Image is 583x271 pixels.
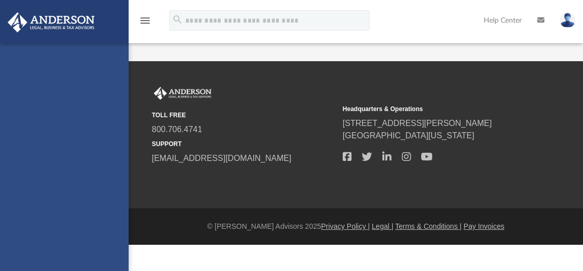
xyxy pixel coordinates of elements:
i: menu [139,14,151,27]
img: Anderson Advisors Platinum Portal [5,12,98,32]
a: [EMAIL_ADDRESS][DOMAIN_NAME] [152,154,291,162]
a: menu [139,20,151,27]
small: TOLL FREE [152,111,335,120]
img: Anderson Advisors Platinum Portal [152,87,214,100]
a: [GEOGRAPHIC_DATA][US_STATE] [343,131,474,140]
a: Pay Invoices [464,222,504,230]
small: Headquarters & Operations [343,104,526,114]
i: search [172,14,183,25]
small: SUPPORT [152,139,335,149]
a: Privacy Policy | [321,222,370,230]
a: 800.706.4741 [152,125,202,134]
a: Terms & Conditions | [395,222,462,230]
div: © [PERSON_NAME] Advisors 2025 [129,221,583,232]
a: Legal | [372,222,394,230]
a: [STREET_ADDRESS][PERSON_NAME] [343,119,492,128]
img: User Pic [560,13,575,28]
